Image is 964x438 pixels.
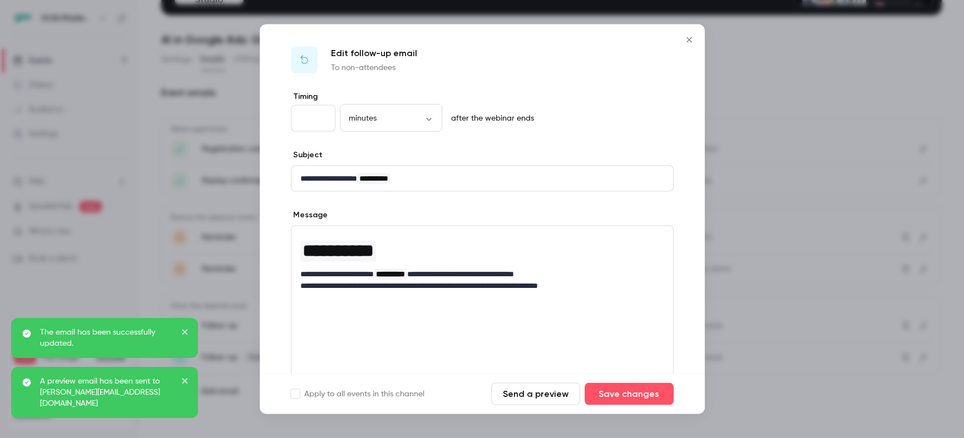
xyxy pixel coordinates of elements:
[331,47,417,60] p: Edit follow-up email
[291,226,673,298] div: editor
[678,29,700,51] button: Close
[291,91,674,102] label: Timing
[40,376,174,409] p: A preview email has been sent to [PERSON_NAME][EMAIL_ADDRESS][DOMAIN_NAME]
[447,113,534,124] p: after the webinar ends
[40,327,174,349] p: The email has been successfully updated.
[340,112,442,123] div: minutes
[181,376,189,389] button: close
[291,150,323,161] label: Subject
[181,327,189,340] button: close
[291,210,328,221] label: Message
[291,166,673,191] div: editor
[291,389,424,400] label: Apply to all events in this channel
[331,62,417,73] p: To non-attendees
[585,383,674,405] button: Save changes
[491,383,580,405] button: Send a preview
